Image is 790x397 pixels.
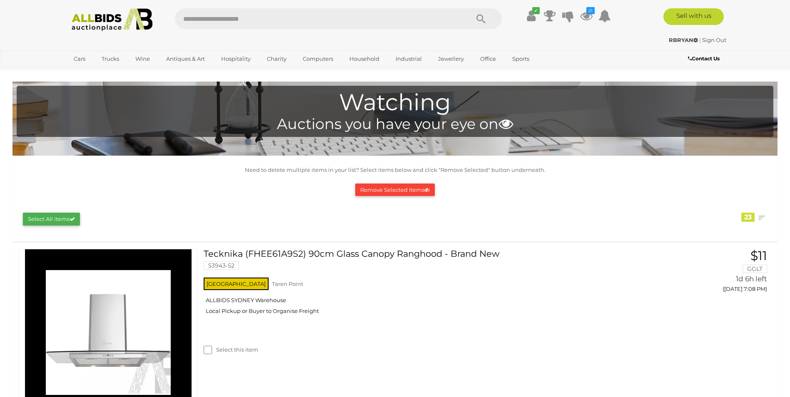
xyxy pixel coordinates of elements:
a: Computers [297,52,339,66]
i: 21 [586,7,595,14]
a: 21 [580,8,593,23]
a: Contact Us [688,54,722,63]
a: Household [344,52,385,66]
a: Industrial [390,52,427,66]
a: Sign Out [702,37,726,43]
a: Antiques & Art [161,52,210,66]
a: ✔ [525,8,538,23]
a: Office [475,52,501,66]
a: Trucks [96,52,125,66]
img: Allbids.com.au [67,8,157,31]
button: Search [460,8,502,29]
h1: Watching [21,90,769,115]
a: Sports [507,52,535,66]
h4: Auctions you have your eye on [21,116,769,132]
a: Wine [130,52,155,66]
a: Tecknika (FHEE61A9S2) 90cm Glass Canopy Ranghood - Brand New 53943-52 [210,249,644,276]
button: Remove Selected Items [355,184,435,196]
div: 23 [741,213,755,222]
button: Select All items [23,213,80,226]
p: Need to delete multiple items in your list? Select items below and click "Remove Selected" button... [17,165,773,175]
b: Contact Us [688,55,720,62]
a: Cars [68,52,91,66]
a: [GEOGRAPHIC_DATA] [68,66,138,79]
a: RBRYAN [669,37,699,43]
a: Jewellery [433,52,469,66]
label: Select this item [204,346,258,354]
a: Hospitality [216,52,256,66]
span: $11 [750,248,767,263]
a: Sell with us [663,8,724,25]
strong: RBRYAN [669,37,698,43]
span: | [699,37,701,43]
i: ✔ [532,7,540,14]
a: $11 GGLT 1d 6h left ([DATE] 7:08 PM) [656,249,769,297]
a: Charity [262,52,292,66]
